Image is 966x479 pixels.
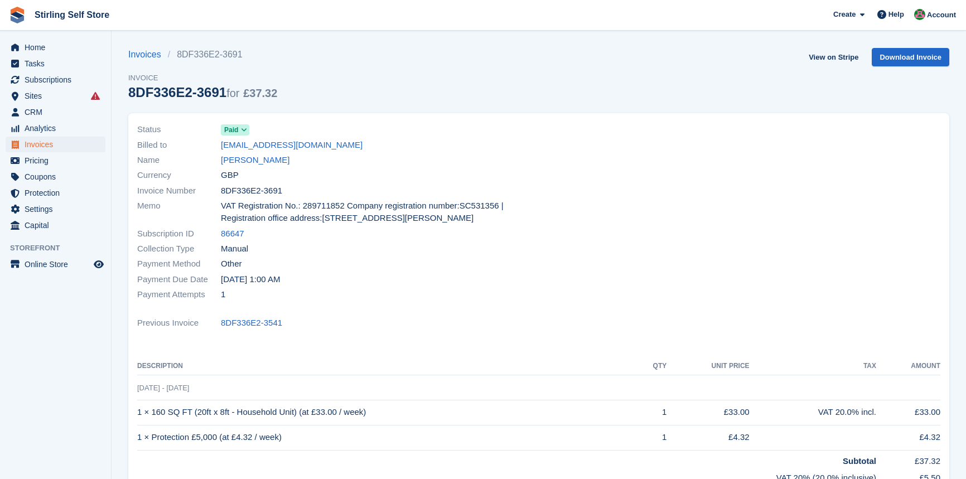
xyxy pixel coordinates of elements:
[6,201,105,217] a: menu
[221,185,282,197] span: 8DF336E2-3691
[137,243,221,255] span: Collection Type
[843,456,876,466] strong: Subtotal
[221,169,239,182] span: GBP
[6,137,105,152] a: menu
[876,450,940,467] td: £37.32
[137,139,221,152] span: Billed to
[666,357,749,375] th: Unit Price
[221,273,280,286] time: 2025-08-28 00:00:00 UTC
[6,56,105,71] a: menu
[137,200,221,225] span: Memo
[6,153,105,168] a: menu
[914,9,925,20] img: Lucy
[226,87,239,99] span: for
[6,217,105,233] a: menu
[91,91,100,100] i: Smart entry sync failures have occurred
[221,200,532,225] span: VAT Registration No.: 289711852 Company registration number:SC531356 | Registration office addres...
[666,400,749,425] td: £33.00
[876,357,940,375] th: Amount
[876,425,940,450] td: £4.32
[128,48,277,61] nav: breadcrumbs
[804,48,863,66] a: View on Stripe
[221,288,225,301] span: 1
[25,137,91,152] span: Invoices
[6,257,105,272] a: menu
[636,400,666,425] td: 1
[137,154,221,167] span: Name
[750,357,876,375] th: Tax
[6,40,105,55] a: menu
[666,425,749,450] td: £4.32
[221,139,363,152] a: [EMAIL_ADDRESS][DOMAIN_NAME]
[6,169,105,185] a: menu
[137,169,221,182] span: Currency
[221,123,249,136] a: Paid
[221,317,282,330] a: 8DF336E2-3541
[137,273,221,286] span: Payment Due Date
[221,243,248,255] span: Manual
[25,56,91,71] span: Tasks
[833,9,856,20] span: Create
[25,40,91,55] span: Home
[636,357,666,375] th: QTY
[243,87,277,99] span: £37.32
[25,120,91,136] span: Analytics
[872,48,949,66] a: Download Invoice
[221,228,244,240] a: 86647
[137,288,221,301] span: Payment Attempts
[137,400,636,425] td: 1 × 160 SQ FT (20ft x 8ft - Household Unit) (at £33.00 / week)
[25,88,91,104] span: Sites
[30,6,114,24] a: Stirling Self Store
[221,258,242,270] span: Other
[750,406,876,419] div: VAT 20.0% incl.
[128,85,277,100] div: 8DF336E2-3691
[25,169,91,185] span: Coupons
[137,384,189,392] span: [DATE] - [DATE]
[876,400,940,425] td: £33.00
[128,48,168,61] a: Invoices
[6,88,105,104] a: menu
[137,425,636,450] td: 1 × Protection £5,000 (at £4.32 / week)
[25,104,91,120] span: CRM
[92,258,105,271] a: Preview store
[636,425,666,450] td: 1
[6,104,105,120] a: menu
[137,357,636,375] th: Description
[137,258,221,270] span: Payment Method
[137,185,221,197] span: Invoice Number
[137,123,221,136] span: Status
[6,72,105,88] a: menu
[25,217,91,233] span: Capital
[137,317,221,330] span: Previous Invoice
[927,9,956,21] span: Account
[6,185,105,201] a: menu
[137,228,221,240] span: Subscription ID
[6,120,105,136] a: menu
[25,153,91,168] span: Pricing
[221,154,289,167] a: [PERSON_NAME]
[9,7,26,23] img: stora-icon-8386f47178a22dfd0bd8f6a31ec36ba5ce8667c1dd55bd0f319d3a0aa187defe.svg
[25,72,91,88] span: Subscriptions
[10,243,111,254] span: Storefront
[25,185,91,201] span: Protection
[25,201,91,217] span: Settings
[888,9,904,20] span: Help
[128,72,277,84] span: Invoice
[224,125,238,135] span: Paid
[25,257,91,272] span: Online Store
